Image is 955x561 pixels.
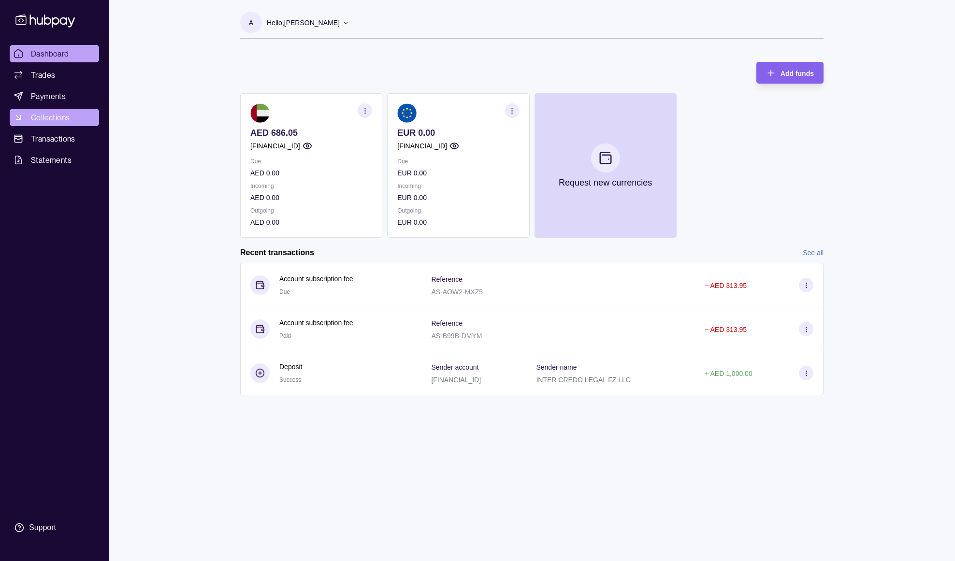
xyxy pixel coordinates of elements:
img: eu [397,103,417,123]
span: Add funds [781,70,814,77]
p: EUR 0.00 [397,192,519,203]
a: Transactions [10,130,99,147]
span: Trades [31,69,55,81]
span: Dashboard [31,48,69,59]
p: [FINANCIAL_ID] [250,141,300,151]
a: See all [803,247,824,258]
p: − AED 313.95 [705,282,747,289]
img: ae [250,103,270,123]
span: Collections [31,112,70,123]
p: − AED 313.95 [705,326,747,333]
p: Hello, [PERSON_NAME] [267,17,340,28]
a: Statements [10,151,99,169]
p: AS-B99B-DMYM [431,332,482,340]
p: Sender account [431,363,478,371]
a: Support [10,518,99,538]
p: Reference [431,275,463,283]
p: Outgoing [250,205,372,216]
p: Request new currencies [559,177,652,188]
p: [FINANCIAL_ID] [397,141,447,151]
p: AED 0.00 [250,217,372,228]
p: EUR 0.00 [397,168,519,178]
span: Transactions [31,133,75,144]
p: Account subscription fee [279,273,353,284]
p: + AED 1,000.00 [705,370,752,377]
h2: Recent transactions [240,247,314,258]
p: EUR 0.00 [397,128,519,138]
span: Payments [31,90,66,102]
button: Add funds [756,62,824,84]
p: Sender name [536,363,577,371]
button: Request new currencies [535,93,677,238]
p: Incoming [250,181,372,191]
p: INTER CREDO LEGAL FZ LLC [536,376,631,384]
div: Support [29,522,56,533]
span: Success [279,376,301,383]
a: Dashboard [10,45,99,62]
a: Trades [10,66,99,84]
p: Due [250,156,372,167]
p: AED 686.05 [250,128,372,138]
p: A [249,17,253,28]
p: AED 0.00 [250,192,372,203]
p: Reference [431,319,463,327]
p: AED 0.00 [250,168,372,178]
p: Incoming [397,181,519,191]
p: [FINANCIAL_ID] [431,376,481,384]
p: Account subscription fee [279,317,353,328]
span: Paid [279,332,291,339]
p: AS-AOW2-MXZ5 [431,288,483,296]
span: Due [279,288,290,295]
p: Outgoing [397,205,519,216]
a: Payments [10,87,99,105]
p: EUR 0.00 [397,217,519,228]
p: Due [397,156,519,167]
a: Collections [10,109,99,126]
span: Statements [31,154,72,166]
p: Deposit [279,361,302,372]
